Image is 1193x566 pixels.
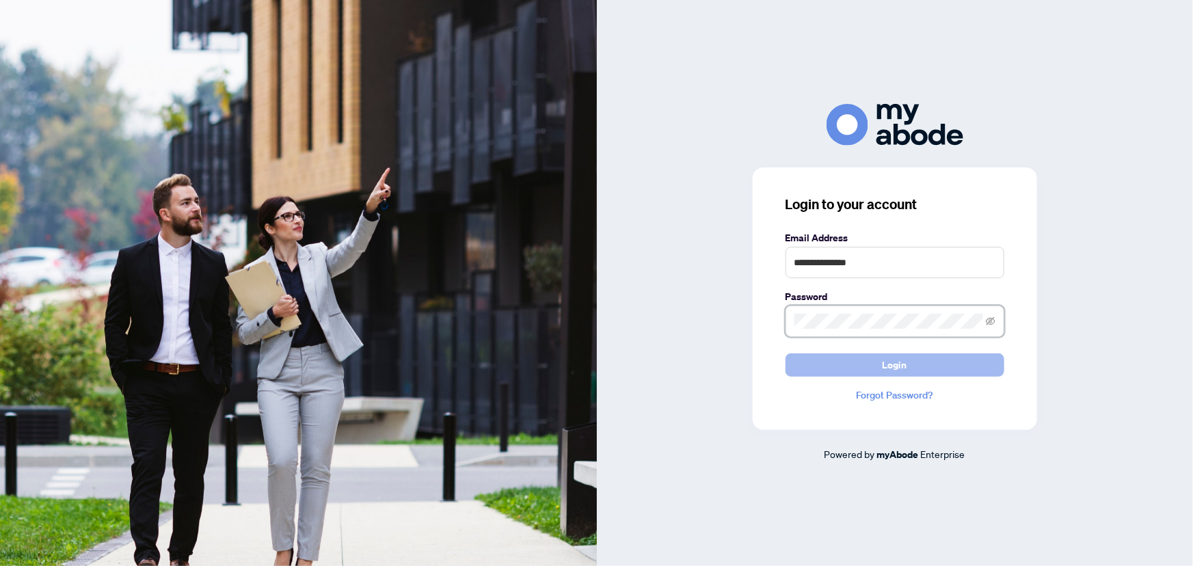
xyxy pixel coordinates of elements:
[921,448,965,460] span: Enterprise
[877,447,919,462] a: myAbode
[986,316,995,326] span: eye-invisible
[827,104,963,146] img: ma-logo
[786,289,1004,304] label: Password
[786,353,1004,377] button: Login
[786,195,1004,214] h3: Login to your account
[883,354,907,376] span: Login
[825,448,875,460] span: Powered by
[786,388,1004,403] a: Forgot Password?
[786,230,1004,245] label: Email Address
